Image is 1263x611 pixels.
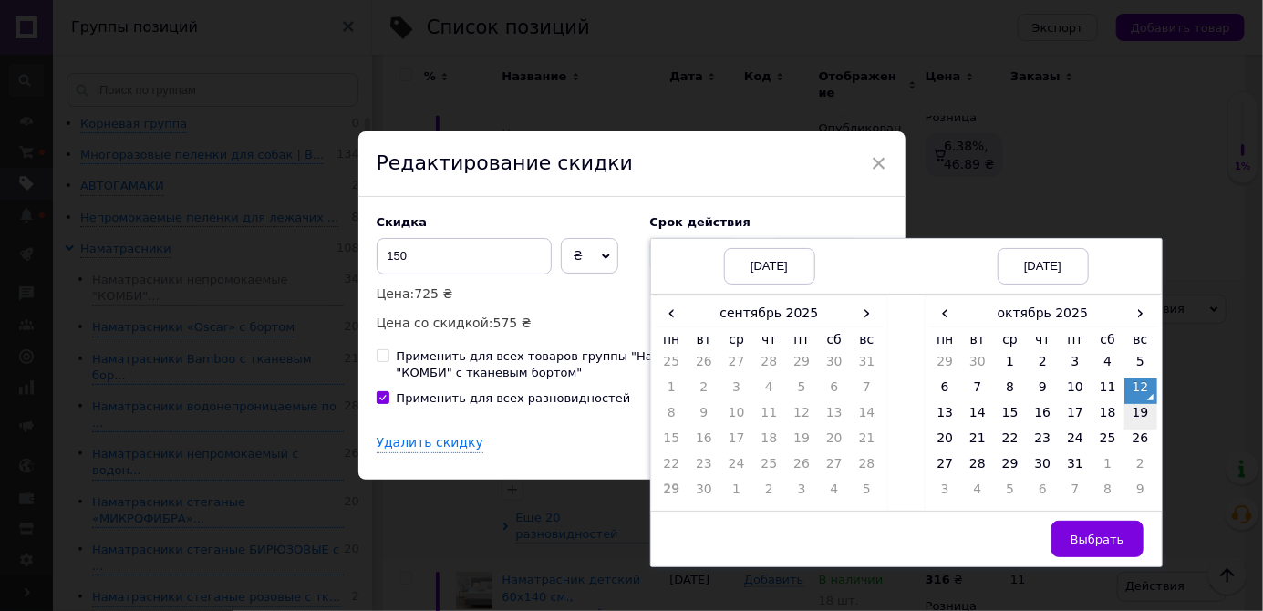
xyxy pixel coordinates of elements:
td: 15 [656,430,688,455]
div: [DATE] [998,248,1089,285]
th: вт [688,327,720,354]
td: 14 [961,404,994,430]
td: 7 [961,378,994,404]
td: 10 [720,404,753,430]
td: 19 [785,430,818,455]
span: ₴ [574,248,584,263]
td: 9 [1027,378,1060,404]
td: 5 [1124,353,1157,378]
td: 24 [720,455,753,481]
td: 12 [785,404,818,430]
th: пт [1059,327,1092,354]
td: 10 [1059,378,1092,404]
td: 28 [961,455,994,481]
td: 11 [753,404,786,430]
th: октябрь 2025 [961,300,1124,327]
td: 27 [720,353,753,378]
td: 1 [656,378,688,404]
span: Редактирование скидки [377,151,633,174]
td: 21 [961,430,994,455]
div: [DATE] [724,248,815,285]
td: 3 [929,481,962,506]
span: › [1124,300,1157,326]
td: 6 [818,378,851,404]
th: чт [1027,327,1060,354]
td: 26 [785,455,818,481]
td: 6 [1027,481,1060,506]
td: 28 [753,353,786,378]
td: 2 [688,378,720,404]
td: 27 [929,455,962,481]
span: Скидка [377,215,428,229]
td: 31 [1059,455,1092,481]
td: 18 [753,430,786,455]
td: 13 [929,404,962,430]
td: 29 [656,481,688,506]
span: 725 ₴ [414,286,452,301]
td: 30 [818,353,851,378]
div: Применить для всех разновидностей [397,390,631,407]
td: 31 [851,353,884,378]
td: 3 [785,481,818,506]
td: 4 [1092,353,1124,378]
td: 17 [1059,404,1092,430]
div: Удалить скидку [377,434,483,453]
td: 16 [688,430,720,455]
td: 27 [818,455,851,481]
td: 29 [994,455,1027,481]
th: вс [1124,327,1157,354]
td: 5 [785,378,818,404]
p: Цена: [377,284,632,304]
th: вс [851,327,884,354]
td: 26 [688,353,720,378]
td: 22 [994,430,1027,455]
td: 3 [720,378,753,404]
td: 1 [1092,455,1124,481]
td: 5 [851,481,884,506]
td: 19 [1124,404,1157,430]
td: 20 [929,430,962,455]
td: 9 [1124,481,1157,506]
td: 16 [1027,404,1060,430]
td: 4 [961,481,994,506]
div: Применить для всех товаров группы "Наматрасники непромокаемые "КОМБИ" с тканевым бортом" [397,348,887,381]
td: 25 [753,455,786,481]
td: 7 [851,378,884,404]
span: ‹ [929,300,962,326]
td: 26 [1124,430,1157,455]
th: чт [753,327,786,354]
th: сентябрь 2025 [688,300,851,327]
span: Выбрать [1071,533,1124,546]
label: Cрок действия [650,215,887,229]
th: вт [961,327,994,354]
td: 4 [818,481,851,506]
td: 23 [1027,430,1060,455]
td: 13 [818,404,851,430]
th: сб [818,327,851,354]
td: 2 [1124,455,1157,481]
p: Цена со скидкой: [377,313,632,333]
td: 14 [851,404,884,430]
th: ср [994,327,1027,354]
td: 8 [994,378,1027,404]
td: 21 [851,430,884,455]
td: 1 [994,353,1027,378]
td: 30 [961,353,994,378]
td: 25 [1092,430,1124,455]
td: 29 [929,353,962,378]
td: 5 [994,481,1027,506]
td: 20 [818,430,851,455]
td: 7 [1059,481,1092,506]
td: 1 [720,481,753,506]
td: 15 [994,404,1027,430]
th: пн [656,327,688,354]
td: 23 [688,455,720,481]
td: 17 [720,430,753,455]
td: 12 [1124,378,1157,404]
td: 22 [656,455,688,481]
span: ‹ [656,300,688,326]
span: 575 ₴ [493,316,532,330]
th: сб [1092,327,1124,354]
td: 30 [1027,455,1060,481]
button: Выбрать [1051,521,1144,557]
